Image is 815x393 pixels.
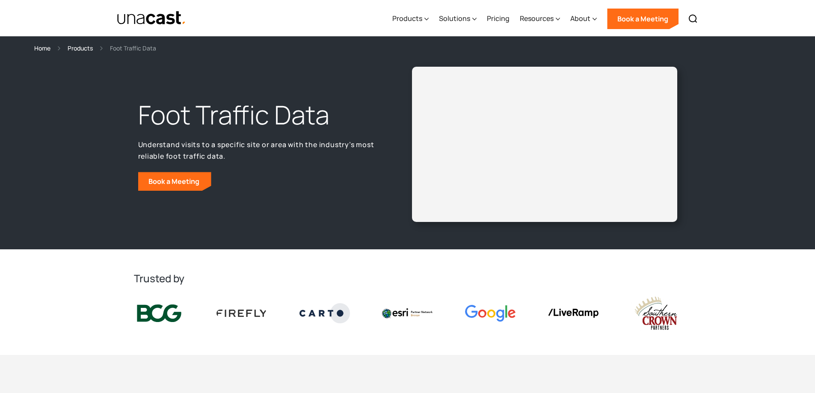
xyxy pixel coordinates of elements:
[439,1,477,36] div: Solutions
[465,305,516,322] img: Google logo
[34,43,50,53] a: Home
[138,139,380,162] p: Understand visits to a specific site or area with the industry’s most reliable foot traffic data.
[487,1,510,36] a: Pricing
[117,11,187,26] a: home
[520,1,560,36] div: Resources
[570,13,590,24] div: About
[631,295,681,331] img: southern crown logo
[548,309,599,318] img: liveramp logo
[392,13,422,24] div: Products
[68,43,93,53] a: Products
[570,1,597,36] div: About
[419,74,670,215] iframe: Unacast - European Vaccines v2
[607,9,679,29] a: Book a Meeting
[688,14,698,24] img: Search icon
[138,98,380,132] h1: Foot Traffic Data
[439,13,470,24] div: Solutions
[299,303,350,323] img: Carto logo
[110,43,156,53] div: Foot Traffic Data
[392,1,429,36] div: Products
[382,308,433,318] img: Esri logo
[117,11,187,26] img: Unacast text logo
[134,303,184,324] img: BCG logo
[134,272,682,285] h2: Trusted by
[520,13,554,24] div: Resources
[138,172,211,191] a: Book a Meeting
[216,310,267,316] img: Firefly Advertising logo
